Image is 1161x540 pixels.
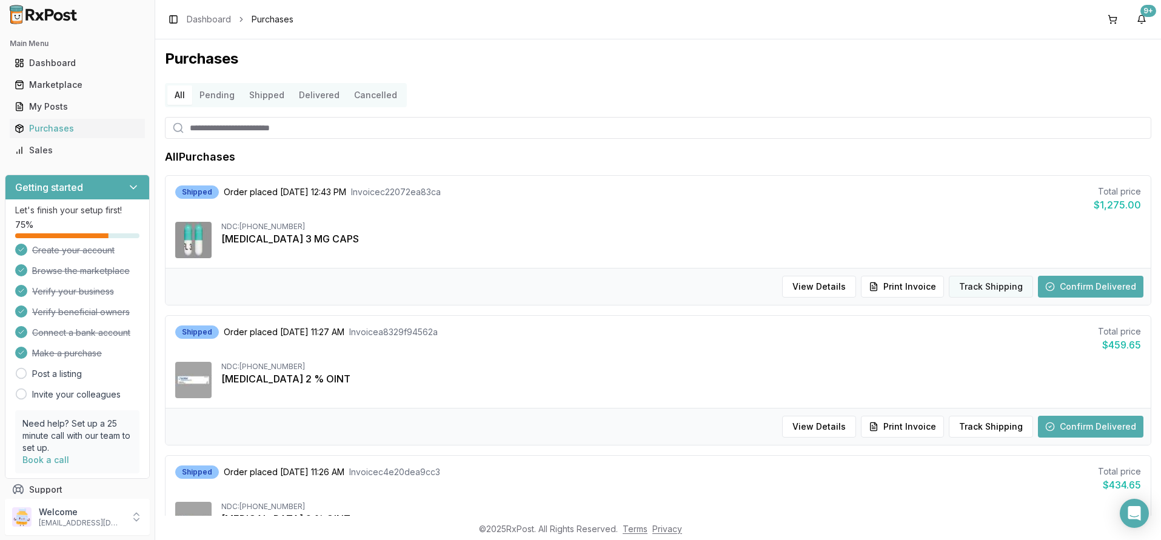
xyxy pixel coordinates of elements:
button: All [167,85,192,105]
span: Invoice c4e20dea9cc3 [349,466,440,478]
div: Shipped [175,185,219,199]
div: $459.65 [1098,338,1141,352]
div: $434.65 [1098,478,1141,492]
div: Open Intercom Messenger [1120,499,1149,528]
a: Marketplace [10,74,145,96]
h1: All Purchases [165,148,235,165]
a: Post a listing [32,368,82,380]
button: 9+ [1132,10,1151,29]
div: NDC: [PHONE_NUMBER] [221,362,1141,372]
div: Shipped [175,325,219,339]
button: Cancelled [347,85,404,105]
span: Make a purchase [32,347,102,359]
span: Order placed [DATE] 11:26 AM [224,466,344,478]
div: Total price [1098,325,1141,338]
button: Dashboard [5,53,150,73]
div: NDC: [PHONE_NUMBER] [221,502,1141,512]
div: Total price [1098,465,1141,478]
a: Purchases [10,118,145,139]
button: Print Invoice [861,276,944,298]
nav: breadcrumb [187,13,293,25]
button: Print Invoice [861,416,944,438]
button: Confirm Delivered [1038,276,1143,298]
button: Pending [192,85,242,105]
span: Browse the marketplace [32,265,130,277]
a: Privacy [652,524,682,534]
img: Vraylar 3 MG CAPS [175,222,212,258]
button: Confirm Delivered [1038,416,1143,438]
div: [MEDICAL_DATA] 2 % OINT [221,372,1141,386]
button: My Posts [5,97,150,116]
p: Need help? Set up a 25 minute call with our team to set up. [22,418,132,454]
p: [EMAIL_ADDRESS][DOMAIN_NAME] [39,518,123,528]
span: Invoice a8329f94562a [349,326,438,338]
span: Verify beneficial owners [32,306,130,318]
div: [MEDICAL_DATA] 3 MG CAPS [221,232,1141,246]
div: Dashboard [15,57,140,69]
div: Total price [1094,185,1141,198]
a: My Posts [10,96,145,118]
div: Shipped [175,465,219,479]
span: Order placed [DATE] 12:43 PM [224,186,346,198]
img: RxPost Logo [5,5,82,24]
a: Invite your colleagues [32,388,121,401]
img: Eucrisa 2 % OINT [175,362,212,398]
button: Shipped [242,85,292,105]
a: Terms [623,524,647,534]
div: Marketplace [15,79,140,91]
p: Let's finish your setup first! [15,204,139,216]
div: Sales [15,144,140,156]
div: $1,275.00 [1094,198,1141,212]
a: Dashboard [187,13,231,25]
button: View Details [782,416,856,438]
div: My Posts [15,101,140,113]
h2: Main Menu [10,39,145,48]
div: [MEDICAL_DATA] 2 % OINT [221,512,1141,526]
button: Support [5,479,150,501]
a: Dashboard [10,52,145,74]
div: NDC: [PHONE_NUMBER] [221,222,1141,232]
img: Eucrisa 2 % OINT [175,502,212,538]
button: Marketplace [5,75,150,95]
button: Purchases [5,119,150,138]
span: Connect a bank account [32,327,130,339]
p: Welcome [39,506,123,518]
h1: Purchases [165,49,1151,68]
button: View Details [782,276,856,298]
button: Track Shipping [949,416,1033,438]
a: Book a call [22,455,69,465]
div: Purchases [15,122,140,135]
span: 75 % [15,219,33,231]
h3: Getting started [15,180,83,195]
span: Create your account [32,244,115,256]
a: Sales [10,139,145,161]
button: Track Shipping [949,276,1033,298]
img: User avatar [12,507,32,527]
div: 9+ [1140,5,1156,17]
span: Verify your business [32,285,114,298]
span: Order placed [DATE] 11:27 AM [224,326,344,338]
button: Delivered [292,85,347,105]
span: Invoice c22072ea83ca [351,186,441,198]
button: Sales [5,141,150,160]
span: Purchases [252,13,293,25]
